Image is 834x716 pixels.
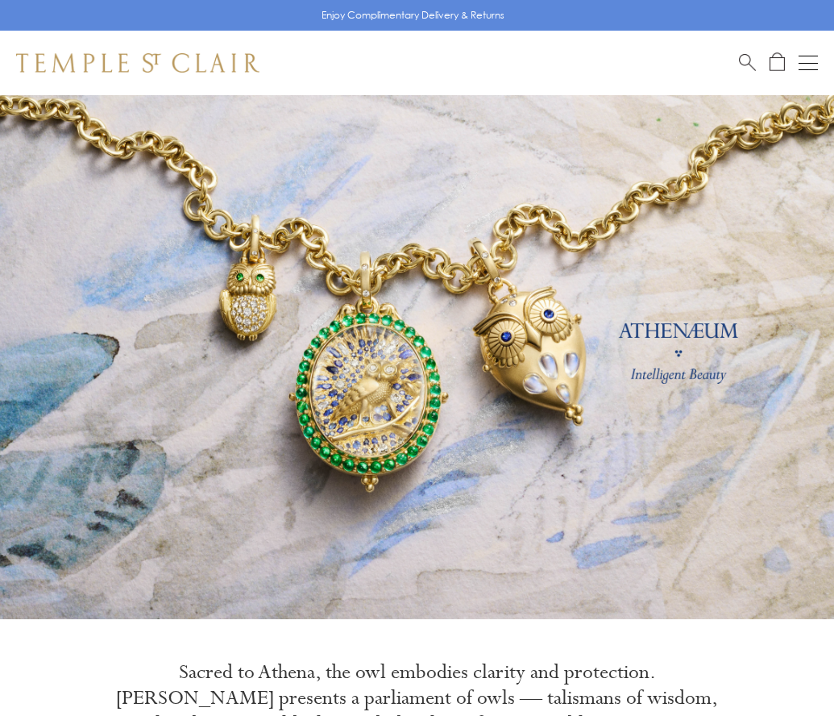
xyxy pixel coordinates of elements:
a: Search [739,52,756,73]
a: Open Shopping Bag [770,52,785,73]
p: Enjoy Complimentary Delivery & Returns [322,7,504,23]
img: Temple St. Clair [16,53,259,73]
button: Open navigation [799,53,818,73]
